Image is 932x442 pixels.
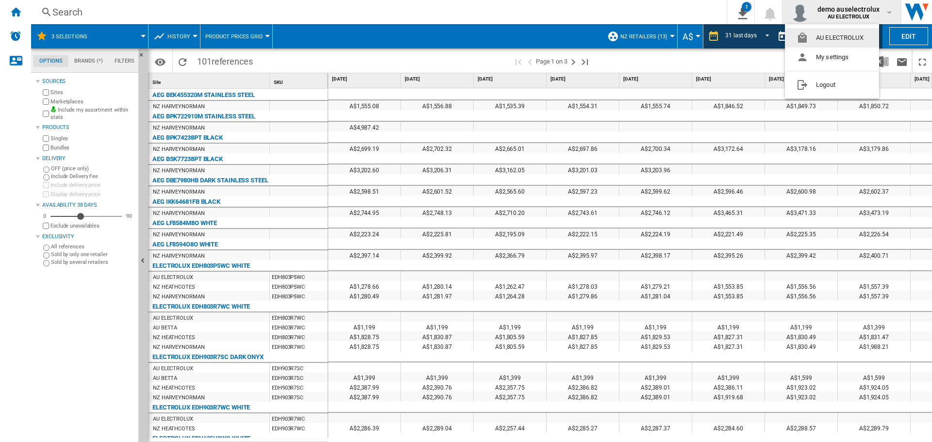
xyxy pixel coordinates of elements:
[785,28,879,48] button: AU ELECTROLUX
[785,48,879,67] button: My settings
[785,75,879,95] button: Logout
